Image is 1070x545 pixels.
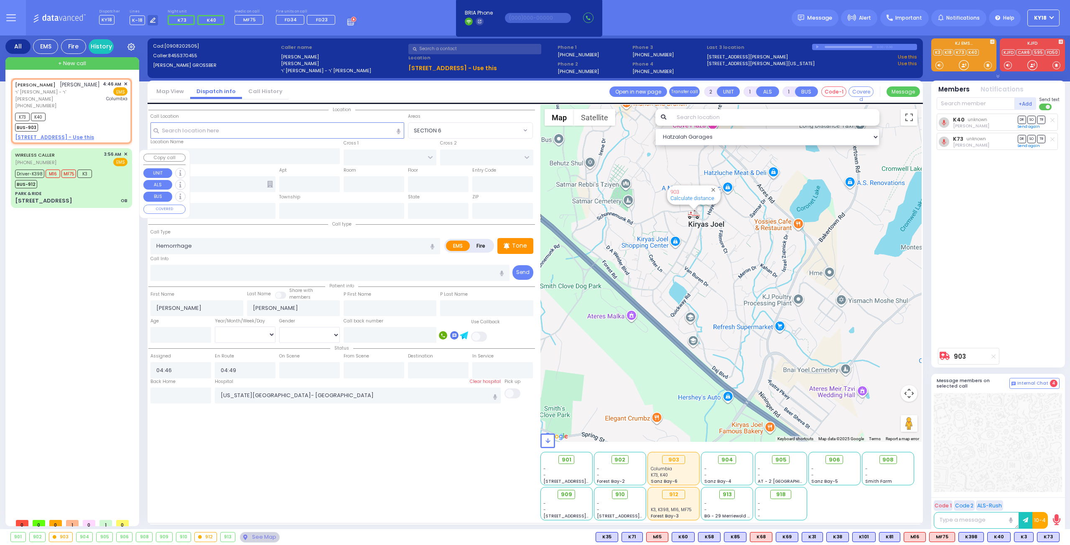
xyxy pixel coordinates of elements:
[408,54,555,61] label: Location
[632,44,704,51] span: Phone 3
[946,14,980,22] span: Notifications
[130,9,158,14] label: Lines
[597,478,625,484] span: Forest Bay-2
[279,167,287,174] label: Apt
[704,478,731,484] span: Sanz Bay-4
[672,532,695,542] div: K60
[76,532,93,542] div: 904
[49,520,62,526] span: 0
[512,265,533,280] button: Send
[15,190,41,197] div: PARK & RIDE
[117,532,132,542] div: 906
[646,532,668,542] div: ALS
[704,500,707,507] span: -
[901,385,917,402] button: Map camera controls
[882,456,894,464] span: 908
[215,353,234,360] label: En Route
[933,49,942,56] a: K3
[281,44,406,51] label: Caller name
[1018,135,1026,143] span: DR
[150,353,171,360] label: Assigned
[150,378,176,385] label: Back Home
[1050,380,1057,387] span: 4
[852,532,876,542] div: BLS
[1015,97,1037,110] button: +Add
[153,52,278,59] label: Caller:
[968,117,987,123] span: unknown
[61,170,76,178] span: MF75
[150,229,171,236] label: Call Type
[215,378,233,385] label: Hospital
[543,466,546,472] span: -
[472,194,479,200] label: ZIP
[279,318,295,324] label: Gender
[5,39,31,54] div: All
[929,532,955,542] div: ALS
[758,466,760,472] span: -
[717,86,740,97] button: UNIT
[662,490,685,499] div: 912
[1032,49,1045,56] a: 595
[543,513,622,519] span: [STREET_ADDRESS][PERSON_NAME]
[750,532,772,542] div: K68
[976,500,1003,511] button: ALS-Rush
[954,49,966,56] a: K73
[1018,124,1040,129] a: Send again
[776,532,798,542] div: BLS
[153,43,278,50] label: Cad:
[130,15,145,25] span: K-18
[1037,532,1060,542] div: BLS
[33,520,45,526] span: 0
[472,353,494,360] label: In Service
[344,353,369,360] label: From Scene
[943,49,953,56] a: K18
[408,123,521,138] span: SECTION 6
[545,109,574,126] button: Show street map
[750,532,772,542] div: ALS
[1034,14,1047,22] span: KY18
[136,532,152,542] div: 908
[574,109,615,126] button: Show satellite imagery
[247,291,271,297] label: Last Name
[15,113,30,121] span: K73
[852,532,876,542] div: K101
[1037,135,1045,143] span: TR
[33,13,89,23] img: Logo
[543,431,570,442] img: Google
[721,456,733,464] span: 904
[901,415,917,432] button: Drag Pegman onto the map to open Street View
[414,127,441,135] span: SECTION 6
[938,85,970,94] button: Members
[632,61,704,68] span: Phone 4
[281,53,406,61] label: [PERSON_NAME]
[811,478,838,484] span: Sanz Bay-5
[113,87,127,96] span: EMS
[104,151,121,157] span: 3:56 AM
[1037,532,1060,542] div: K73
[1011,382,1016,386] img: comment-alt.png
[826,532,849,542] div: BLS
[150,291,174,298] label: First Name
[168,9,227,14] label: Night unit
[58,59,86,68] span: + New call
[440,291,468,298] label: P Last Name
[543,478,622,484] span: [STREET_ADDRESS][PERSON_NAME]
[46,170,60,178] span: M16
[49,532,72,542] div: 903
[937,97,1015,110] input: Search member
[15,123,38,132] span: BUS-903
[865,478,892,484] span: Smith Farm
[811,472,814,478] span: -
[987,532,1011,542] div: K40
[207,17,216,23] span: K40
[156,532,172,542] div: 909
[150,122,405,138] input: Search location here
[279,353,300,360] label: On Scene
[150,318,159,324] label: Age
[408,122,533,138] span: SECTION 6
[758,478,820,484] span: AT - 2 [GEOGRAPHIC_DATA]
[597,500,599,507] span: -
[1002,49,1015,56] a: KJFD
[953,123,989,129] span: Elozer Gruber
[931,41,996,47] label: KJ EMS...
